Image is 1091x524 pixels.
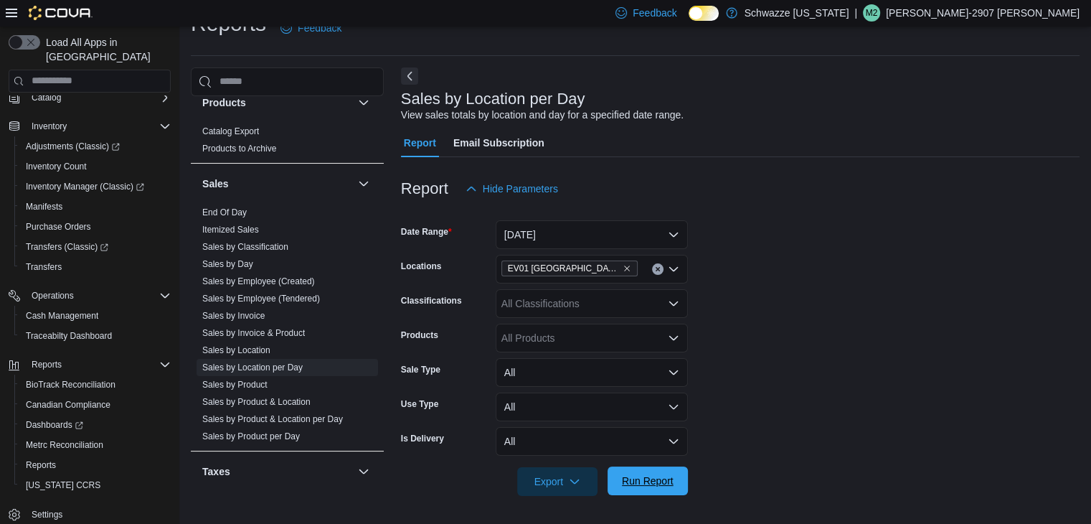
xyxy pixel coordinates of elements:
[26,330,112,342] span: Traceabilty Dashboard
[26,89,171,106] span: Catalog
[652,263,663,275] button: Clear input
[404,128,436,157] span: Report
[501,261,638,276] span: EV01 North Valley
[20,307,104,324] a: Cash Management
[202,464,352,479] button: Taxes
[689,6,719,21] input: Dark Mode
[202,362,303,373] span: Sales by Location per Day
[32,290,74,301] span: Operations
[202,276,315,287] span: Sales by Employee (Created)
[26,505,171,523] span: Settings
[355,463,372,480] button: Taxes
[26,118,171,135] span: Inventory
[401,261,442,272] label: Locations
[483,182,558,196] span: Hide Parameters
[202,177,229,191] h3: Sales
[668,298,679,309] button: Open list of options
[202,126,259,137] span: Catalog Export
[401,67,418,85] button: Next
[14,375,176,395] button: BioTrack Reconciliation
[14,136,176,156] a: Adjustments (Classic)
[14,177,176,197] a: Inventory Manager (Classic)
[3,355,176,375] button: Reports
[202,242,288,252] a: Sales by Classification
[20,178,150,195] a: Inventory Manager (Classic)
[20,238,171,256] span: Transfers (Classic)
[20,178,171,195] span: Inventory Manager (Classic)
[20,416,171,434] span: Dashboards
[508,261,620,276] span: EV01 [GEOGRAPHIC_DATA]
[20,396,171,413] span: Canadian Compliance
[20,258,67,276] a: Transfers
[202,225,259,235] a: Itemized Sales
[460,174,564,203] button: Hide Parameters
[496,427,688,456] button: All
[26,506,68,523] a: Settings
[526,467,589,496] span: Export
[298,21,341,35] span: Feedback
[517,467,598,496] button: Export
[202,310,265,322] span: Sales by Invoice
[496,393,688,421] button: All
[202,294,320,304] a: Sales by Employee (Tendered)
[275,14,347,42] a: Feedback
[202,224,259,235] span: Itemized Sales
[854,4,857,22] p: |
[20,307,171,324] span: Cash Management
[20,477,171,494] span: Washington CCRS
[14,435,176,455] button: Metrc Reconciliation
[32,121,67,132] span: Inventory
[20,376,121,393] a: BioTrack Reconciliation
[202,293,320,304] span: Sales by Employee (Tendered)
[26,201,62,212] span: Manifests
[355,94,372,111] button: Products
[14,156,176,177] button: Inventory Count
[202,362,303,373] a: Sales by Location per Day
[202,95,246,110] h3: Products
[202,207,247,217] a: End Of Day
[26,241,108,253] span: Transfers (Classic)
[40,35,171,64] span: Load All Apps in [GEOGRAPHIC_DATA]
[26,356,171,373] span: Reports
[20,436,109,454] a: Metrc Reconciliation
[20,477,106,494] a: [US_STATE] CCRS
[20,138,126,155] a: Adjustments (Classic)
[26,419,83,431] span: Dashboards
[20,138,171,155] span: Adjustments (Classic)
[14,257,176,277] button: Transfers
[26,310,98,322] span: Cash Management
[401,364,440,375] label: Sale Type
[202,259,253,269] a: Sales by Day
[633,6,676,20] span: Feedback
[26,459,56,471] span: Reports
[401,295,462,307] label: Classifications
[202,258,253,270] span: Sales by Day
[14,455,176,475] button: Reports
[20,457,62,474] a: Reports
[20,198,171,215] span: Manifests
[453,128,544,157] span: Email Subscription
[20,218,97,235] a: Purchase Orders
[3,116,176,136] button: Inventory
[668,263,679,275] button: Open list of options
[14,415,176,435] a: Dashboards
[202,327,305,339] span: Sales by Invoice & Product
[401,226,452,238] label: Date Range
[26,287,80,304] button: Operations
[26,221,91,233] span: Purchase Orders
[401,329,438,341] label: Products
[623,264,631,273] button: Remove EV01 North Valley from selection in this group
[14,326,176,346] button: Traceabilty Dashboard
[26,287,171,304] span: Operations
[20,416,89,434] a: Dashboards
[202,177,352,191] button: Sales
[191,204,384,451] div: Sales
[401,180,448,197] h3: Report
[26,89,67,106] button: Catalog
[202,345,270,355] a: Sales by Location
[26,118,72,135] button: Inventory
[20,457,171,474] span: Reports
[191,123,384,163] div: Products
[202,95,352,110] button: Products
[202,207,247,218] span: End Of Day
